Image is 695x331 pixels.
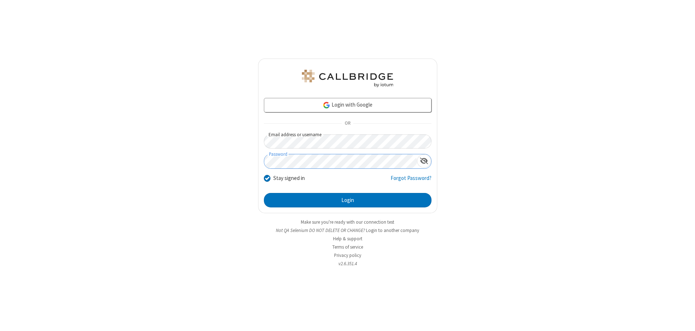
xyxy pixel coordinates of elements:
a: Terms of service [332,244,363,250]
a: Forgot Password? [391,174,431,188]
label: Stay signed in [273,174,305,182]
li: Not QA Selenium DO NOT DELETE OR CHANGE? [258,227,437,234]
a: Privacy policy [334,252,361,258]
button: Login [264,193,431,207]
span: OR [342,119,353,129]
input: Email address or username [264,134,431,149]
button: Login to another company [366,227,419,234]
input: Password [264,154,417,168]
img: QA Selenium DO NOT DELETE OR CHANGE [300,70,395,87]
div: Show password [417,154,431,168]
img: google-icon.png [323,101,330,109]
a: Login with Google [264,98,431,112]
a: Help & support [333,236,362,242]
a: Make sure you're ready with our connection test [301,219,394,225]
li: v2.6.351.4 [258,260,437,267]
